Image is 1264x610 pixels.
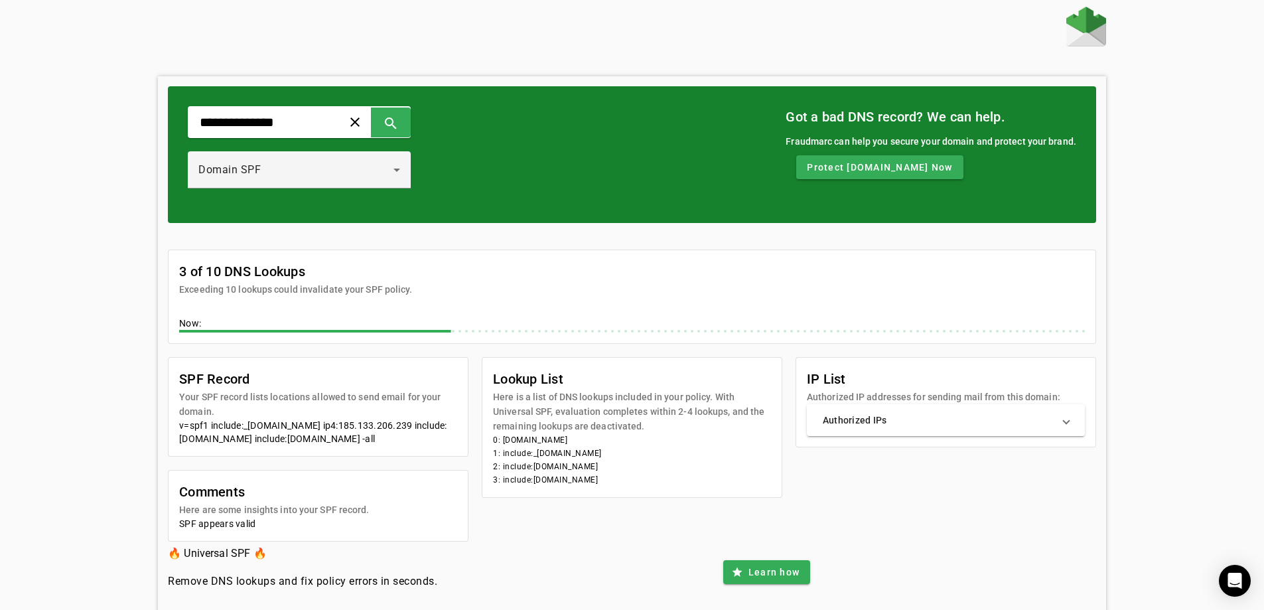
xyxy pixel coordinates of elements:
[807,404,1085,436] mat-expansion-panel-header: Authorized IPs
[723,560,810,584] button: Learn how
[807,161,952,174] span: Protect [DOMAIN_NAME] Now
[179,282,412,297] mat-card-subtitle: Exceeding 10 lookups could invalidate your SPF policy.
[493,390,771,433] mat-card-subtitle: Here is a list of DNS lookups included in your policy. With Universal SPF, evaluation completes w...
[179,517,457,530] div: SPF appears valid
[168,573,437,589] h4: Remove DNS lookups and fix policy errors in seconds.
[1219,565,1251,597] div: Open Intercom Messenger
[168,544,437,563] h3: 🔥 Universal SPF 🔥
[493,447,771,460] li: 1: include:_[DOMAIN_NAME]
[179,317,1085,333] div: Now:
[493,473,771,487] li: 3: include:[DOMAIN_NAME]
[807,368,1060,390] mat-card-title: IP List
[493,460,771,473] li: 2: include:[DOMAIN_NAME]
[786,106,1076,127] mat-card-title: Got a bad DNS record? We can help.
[786,134,1076,149] div: Fraudmarc can help you secure your domain and protect your brand.
[179,368,457,390] mat-card-title: SPF Record
[1066,7,1106,50] a: Home
[179,481,369,502] mat-card-title: Comments
[748,566,800,579] span: Learn how
[807,390,1060,404] mat-card-subtitle: Authorized IP addresses for sending mail from this domain:
[179,419,457,445] div: v=spf1 include:_[DOMAIN_NAME] ip4:185.133.206.239 include:[DOMAIN_NAME] include:[DOMAIN_NAME] -all
[198,163,261,176] span: Domain SPF
[823,414,1053,427] mat-panel-title: Authorized IPs
[179,261,412,282] mat-card-title: 3 of 10 DNS Lookups
[796,155,963,179] button: Protect [DOMAIN_NAME] Now
[179,390,457,419] mat-card-subtitle: Your SPF record lists locations allowed to send email for your domain.
[179,502,369,517] mat-card-subtitle: Here are some insights into your SPF record.
[493,433,771,447] li: 0: [DOMAIN_NAME]
[1066,7,1106,46] img: Fraudmarc Logo
[493,368,771,390] mat-card-title: Lookup List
